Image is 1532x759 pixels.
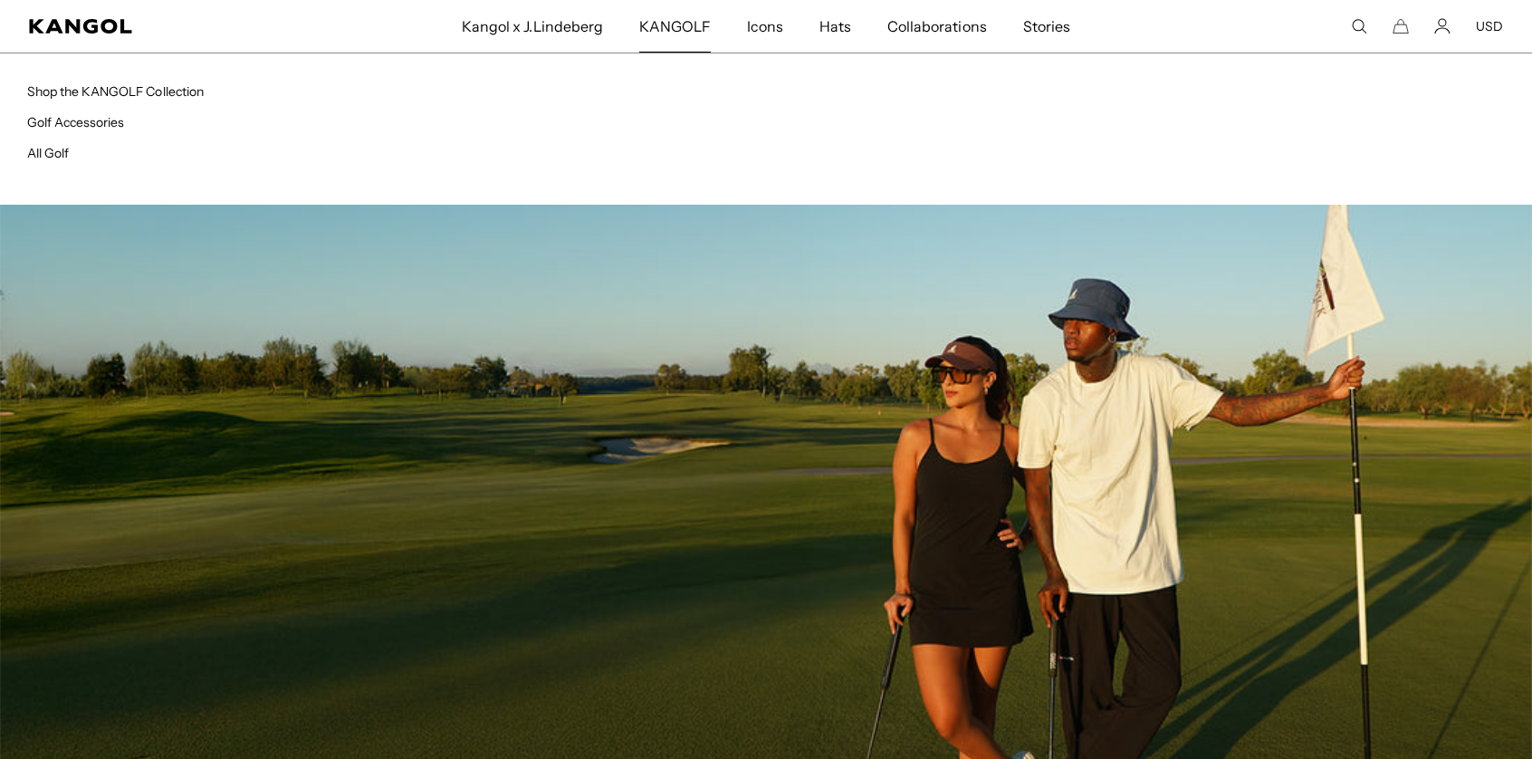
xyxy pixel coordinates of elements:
[1434,18,1451,34] a: Account
[27,145,69,161] a: All Golf
[29,19,305,34] a: Kangol
[27,114,124,130] a: Golf Accessories
[1476,18,1503,34] button: USD
[1393,18,1409,34] button: Cart
[1351,18,1367,34] summary: Search here
[27,83,204,100] a: Shop the KANGOLF Collection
